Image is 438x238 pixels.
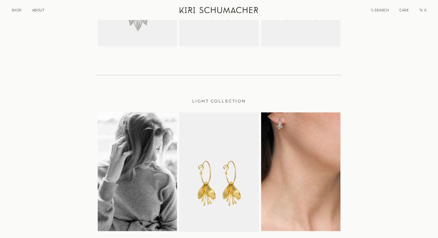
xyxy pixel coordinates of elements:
[12,8,22,12] a: SHOP
[375,8,389,12] span: SEARCH
[176,3,263,19] a: Kiri Schumacher Home
[424,8,427,12] span: 0
[399,8,409,12] a: CARE
[371,8,389,12] a: Search
[97,97,342,232] a: LIGHT COLLECTION
[97,97,342,104] h2: LIGHT COLLECTION
[419,8,427,12] a: Cart
[32,8,45,12] a: ABOUT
